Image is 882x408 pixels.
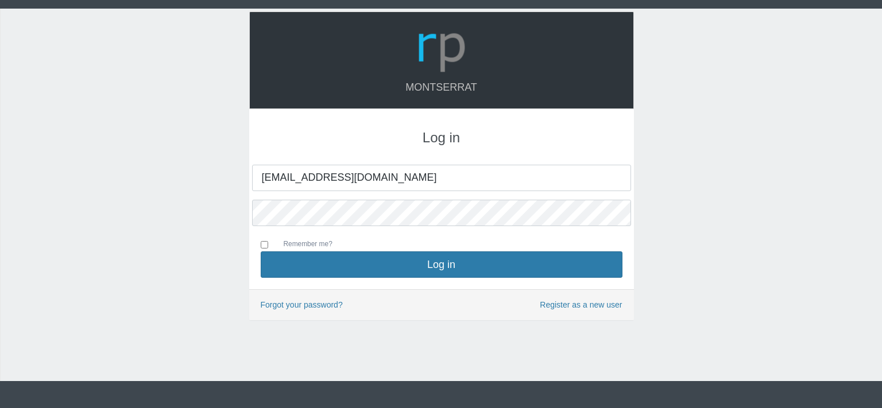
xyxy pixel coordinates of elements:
a: Forgot your password? [261,300,343,309]
img: Logo [414,21,469,76]
label: Remember me? [272,239,332,251]
input: Remember me? [261,241,268,248]
input: Your Email [252,165,631,191]
a: Register as a new user [540,298,622,312]
button: Log in [261,251,622,278]
h3: Log in [261,130,622,145]
h4: Montserrat [261,82,622,94]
